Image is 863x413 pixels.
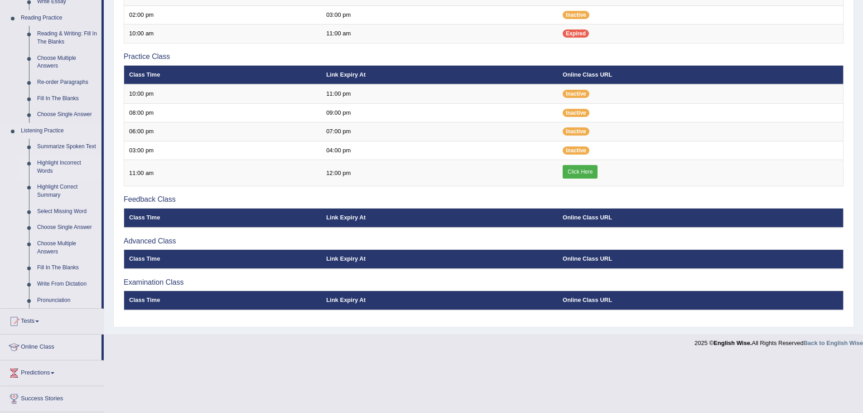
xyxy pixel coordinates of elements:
td: 11:00 pm [321,84,558,103]
td: 11:00 am [124,160,322,186]
td: 03:00 pm [124,141,322,160]
th: Online Class URL [558,291,843,310]
td: 02:00 pm [124,5,322,24]
span: Inactive [563,127,589,136]
a: Select Missing Word [33,204,101,220]
td: 03:00 pm [321,5,558,24]
a: Click Here [563,165,598,179]
td: 08:00 pm [124,103,322,122]
a: Choose Single Answer [33,107,101,123]
span: Inactive [563,146,589,155]
td: 10:00 am [124,24,322,44]
a: Fill In The Blanks [33,260,101,276]
th: Class Time [124,209,322,228]
a: Reading Practice [17,10,101,26]
h3: Feedback Class [124,195,844,204]
a: Summarize Spoken Text [33,139,101,155]
a: Reading & Writing: Fill In The Blanks [33,26,101,50]
th: Online Class URL [558,250,843,269]
th: Online Class URL [558,209,843,228]
a: Listening Practice [17,123,101,139]
div: 2025 © All Rights Reserved [694,334,863,347]
td: 11:00 am [321,24,558,44]
h3: Examination Class [124,278,844,287]
th: Online Class URL [558,65,843,84]
th: Link Expiry At [321,209,558,228]
td: 06:00 pm [124,122,322,141]
th: Link Expiry At [321,65,558,84]
td: 07:00 pm [321,122,558,141]
a: Online Class [0,335,101,357]
span: Inactive [563,90,589,98]
a: Choose Multiple Answers [33,236,101,260]
th: Class Time [124,250,322,269]
a: Tests [0,309,104,331]
td: 10:00 pm [124,84,322,103]
h3: Practice Class [124,53,844,61]
td: 12:00 pm [321,160,558,186]
h3: Advanced Class [124,237,844,245]
a: Highlight Incorrect Words [33,155,101,179]
a: Highlight Correct Summary [33,179,101,203]
th: Class Time [124,291,322,310]
a: Choose Multiple Answers [33,50,101,74]
span: Expired [563,29,589,38]
a: Choose Single Answer [33,219,101,236]
a: Predictions [0,360,104,383]
a: Pronunciation [33,292,101,309]
a: Fill In The Blanks [33,91,101,107]
span: Inactive [563,109,589,117]
td: 09:00 pm [321,103,558,122]
th: Link Expiry At [321,291,558,310]
a: Write From Dictation [33,276,101,292]
a: Success Stories [0,386,104,409]
th: Link Expiry At [321,250,558,269]
a: Back to English Wise [804,340,863,346]
strong: English Wise. [714,340,752,346]
span: Inactive [563,11,589,19]
td: 04:00 pm [321,141,558,160]
a: Re-order Paragraphs [33,74,101,91]
th: Class Time [124,65,322,84]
